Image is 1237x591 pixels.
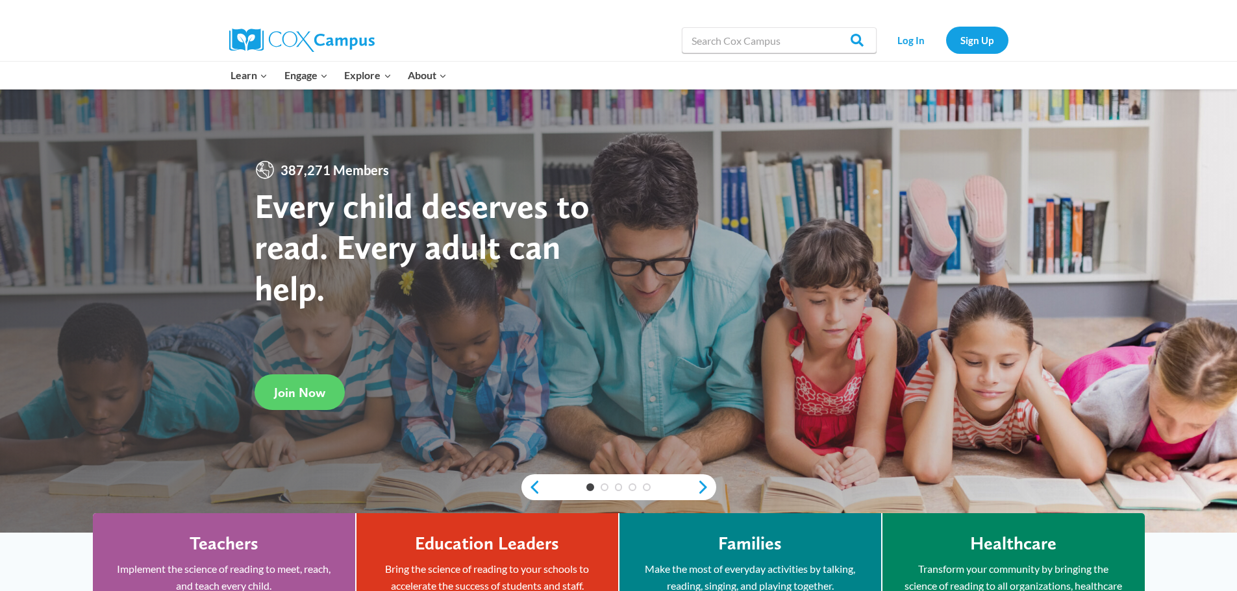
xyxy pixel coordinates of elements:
[284,67,328,84] span: Engage
[883,27,1008,53] nav: Secondary Navigation
[601,483,608,491] a: 2
[255,374,345,410] a: Join Now
[190,533,258,555] h4: Teachers
[970,533,1056,555] h4: Healthcare
[697,479,716,495] a: next
[615,483,623,491] a: 3
[274,385,325,400] span: Join Now
[718,533,782,555] h4: Families
[883,27,940,53] a: Log In
[408,67,447,84] span: About
[946,27,1008,53] a: Sign Up
[643,483,651,491] a: 5
[521,479,541,495] a: previous
[344,67,391,84] span: Explore
[231,67,268,84] span: Learn
[223,62,455,89] nav: Primary Navigation
[586,483,594,491] a: 1
[229,29,375,52] img: Cox Campus
[275,160,394,180] span: 387,271 Members
[255,185,590,309] strong: Every child deserves to read. Every adult can help.
[629,483,636,491] a: 4
[415,533,559,555] h4: Education Leaders
[682,27,877,53] input: Search Cox Campus
[521,474,716,500] div: content slider buttons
